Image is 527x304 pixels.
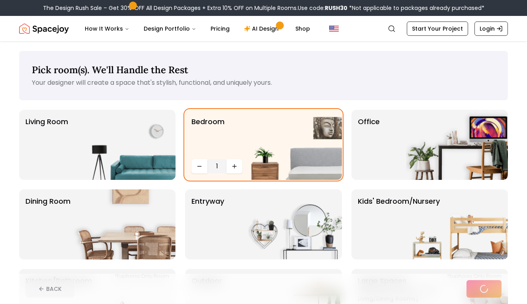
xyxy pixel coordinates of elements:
[289,21,316,37] a: Shop
[78,21,136,37] button: How It Works
[358,116,380,173] p: Office
[137,21,203,37] button: Design Portfolio
[204,21,236,37] a: Pricing
[238,21,287,37] a: AI Design
[191,159,207,173] button: Decrease quantity
[406,110,508,180] img: Office
[407,21,468,36] a: Start Your Project
[211,162,223,171] span: 1
[43,4,484,12] div: The Design Rush Sale – Get 30% OFF All Design Packages + Extra 10% OFF on Multiple Rooms.
[32,64,188,76] span: Pick room(s). We'll Handle the Rest
[32,78,495,88] p: Your designer will create a space that's stylish, functional, and uniquely yours.
[329,24,339,33] img: United States
[406,189,508,259] img: Kids' Bedroom/Nursery
[19,21,69,37] a: Spacejoy
[191,116,224,156] p: Bedroom
[19,16,508,41] nav: Global
[19,21,69,37] img: Spacejoy Logo
[74,110,176,180] img: Living Room
[240,110,342,180] img: Bedroom
[78,21,316,37] nav: Main
[298,4,347,12] span: Use code:
[191,196,224,253] p: entryway
[74,189,176,259] img: Dining Room
[25,116,68,173] p: Living Room
[358,196,440,253] p: Kids' Bedroom/Nursery
[226,159,242,173] button: Increase quantity
[25,196,70,253] p: Dining Room
[325,4,347,12] b: RUSH30
[474,21,508,36] a: Login
[240,189,342,259] img: entryway
[347,4,484,12] span: *Not applicable to packages already purchased*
